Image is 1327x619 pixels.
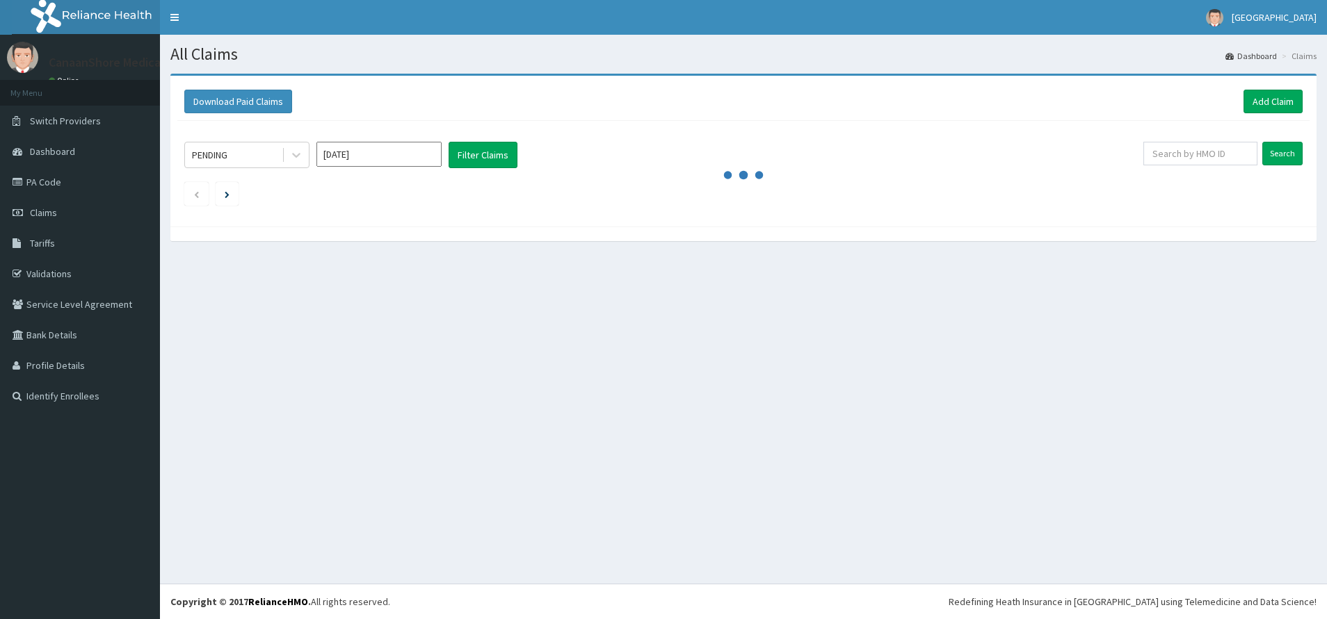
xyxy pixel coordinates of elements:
svg: audio-loading [723,154,764,196]
a: Previous page [193,188,200,200]
strong: Copyright © 2017 . [170,595,311,608]
a: Add Claim [1244,90,1303,113]
a: Dashboard [1225,50,1277,62]
footer: All rights reserved. [160,584,1327,619]
button: Filter Claims [449,142,517,168]
div: Redefining Heath Insurance in [GEOGRAPHIC_DATA] using Telemedicine and Data Science! [949,595,1317,609]
span: Switch Providers [30,115,101,127]
input: Search [1262,142,1303,165]
a: RelianceHMO [248,595,308,608]
h1: All Claims [170,45,1317,63]
p: CanaanShore Medical Diagnostics [49,56,230,69]
div: PENDING [192,148,227,162]
img: User Image [7,42,38,73]
span: Dashboard [30,145,75,158]
span: Claims [30,206,57,219]
img: User Image [1206,9,1223,26]
span: Tariffs [30,237,55,249]
span: [GEOGRAPHIC_DATA] [1232,11,1317,24]
input: Select Month and Year [316,142,442,167]
button: Download Paid Claims [184,90,292,113]
li: Claims [1278,50,1317,62]
input: Search by HMO ID [1143,142,1257,165]
a: Online [49,76,82,85]
a: Next page [225,188,230,200]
